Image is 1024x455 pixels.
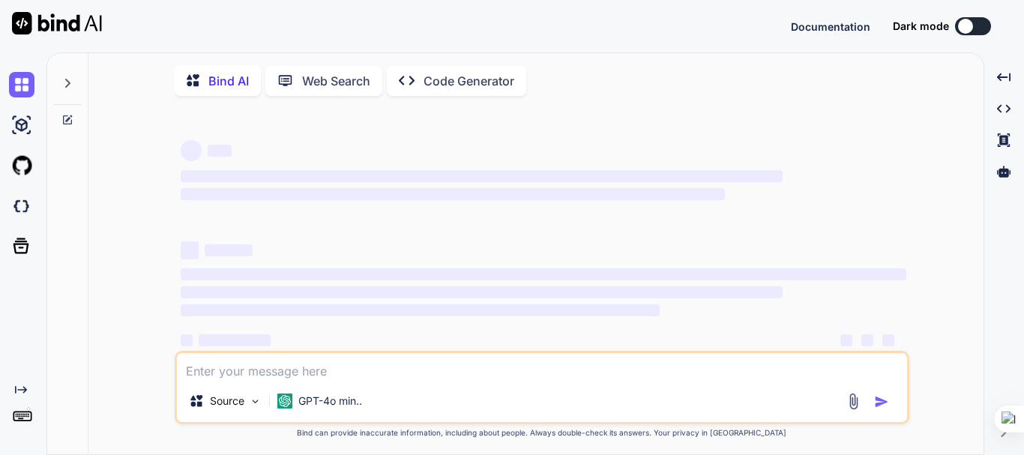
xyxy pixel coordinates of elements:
[9,193,34,219] img: darkCloudIdeIcon
[181,304,660,316] span: ‌
[181,286,783,298] span: ‌
[9,112,34,138] img: ai-studio
[9,72,34,97] img: chat
[302,72,370,90] p: Web Search
[791,20,870,33] span: Documentation
[181,170,783,182] span: ‌
[208,72,249,90] p: Bind AI
[861,334,873,346] span: ‌
[882,334,894,346] span: ‌
[874,394,889,409] img: icon
[208,145,232,157] span: ‌
[199,334,271,346] span: ‌
[181,241,199,259] span: ‌
[840,334,852,346] span: ‌
[175,427,909,439] p: Bind can provide inaccurate information, including about people. Always double-check its answers....
[424,72,514,90] p: Code Generator
[277,394,292,409] img: GPT-4o mini
[12,12,102,34] img: Bind AI
[9,153,34,178] img: githubLight
[249,395,262,408] img: Pick Models
[893,19,949,34] span: Dark mode
[845,393,862,410] img: attachment
[298,394,362,409] p: GPT-4o min..
[181,268,906,280] span: ‌
[791,19,870,34] button: Documentation
[181,140,202,161] span: ‌
[181,334,193,346] span: ‌
[210,394,244,409] p: Source
[181,188,725,200] span: ‌
[205,244,253,256] span: ‌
